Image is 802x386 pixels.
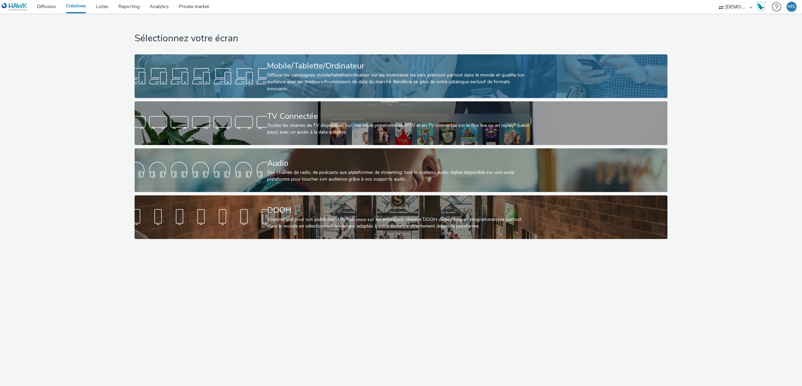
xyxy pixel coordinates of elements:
[135,148,668,192] a: AudioDes chaînes de radio, de podcasts aux plateformes de streaming: tout le contenu audio digita...
[267,216,532,230] div: Voyez grand pour vos publicités! Affichez-vous sur les principaux réseaux DOOH disponibles en pro...
[788,2,795,12] div: MS
[756,1,766,12] img: Hawk Academy
[267,72,532,92] div: Diffuse tes campagnes mobile/tablette/ordinateur sur les inventaires les plus premium partout dan...
[135,101,668,145] a: TV ConnectéeToutes les chaines de TV disponibles sur une seule plateforme en IPTV et en TV connec...
[267,60,532,72] div: Mobile/Tablette/Ordinateur
[756,1,768,12] a: Hawk Academy
[267,157,532,169] div: Audio
[267,204,532,216] div: DOOH
[135,195,668,239] a: DOOHVoyez grand pour vos publicités! Affichez-vous sur les principaux réseaux DOOH disponibles en...
[267,122,532,136] div: Toutes les chaines de TV disponibles sur une seule plateforme en IPTV et en TV connectée sur le f...
[267,169,532,183] div: Des chaînes de radio, de podcasts aux plateformes de streaming: tout le contenu audio digital dis...
[135,32,668,45] h1: Sélectionnez votre écran
[135,54,668,98] a: Mobile/Tablette/OrdinateurDiffuse tes campagnes mobile/tablette/ordinateur sur les inventaires le...
[2,3,28,11] img: undefined Logo
[267,110,532,122] div: TV Connectée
